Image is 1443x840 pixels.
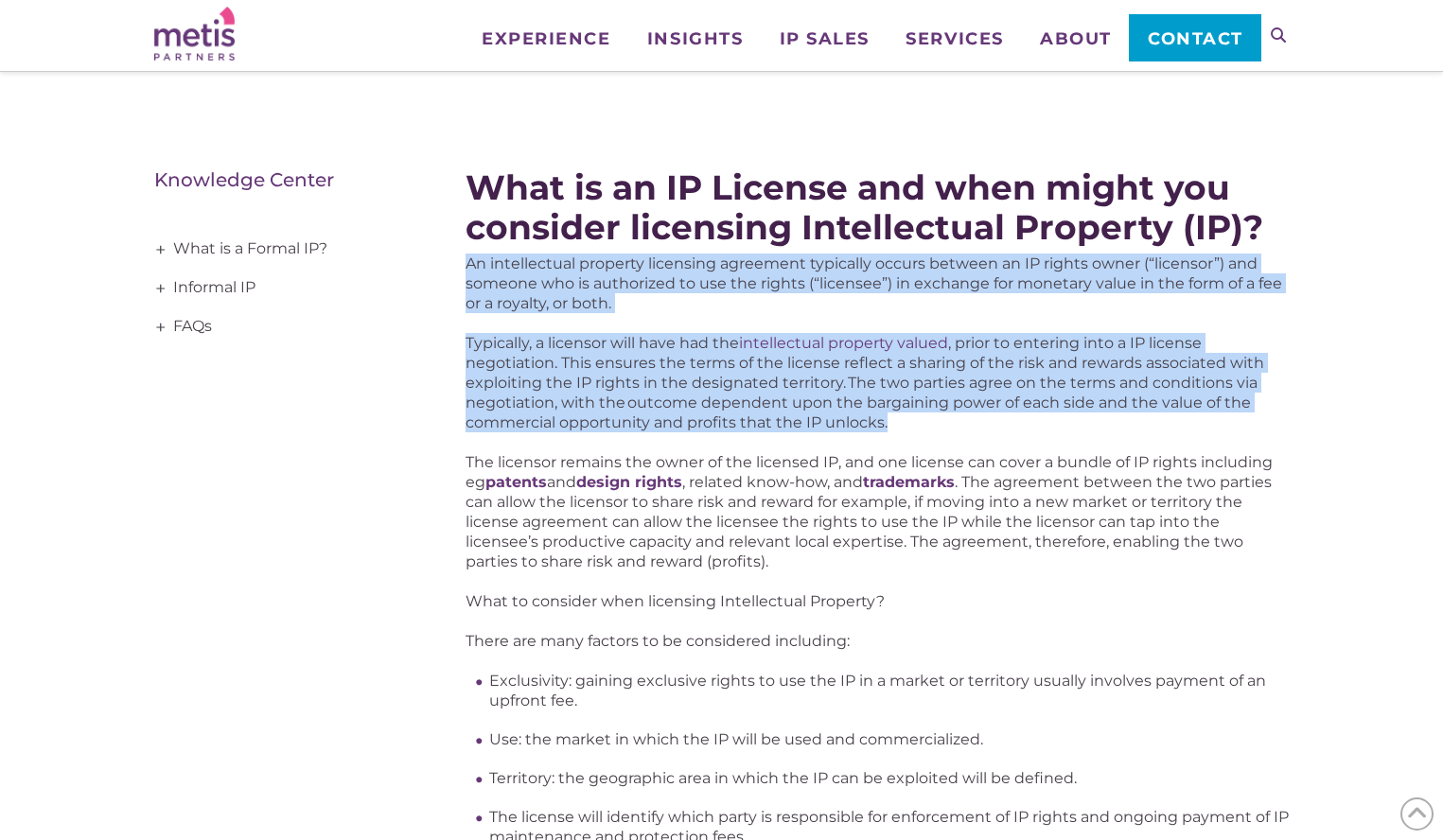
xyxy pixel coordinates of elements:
a: trademarks [863,473,955,491]
span: + [150,231,171,269]
p: Typically, a licensor will have had the , prior to entering into a IP license negotiation. This e... [466,333,1289,432]
a: Knowledge Center [154,168,334,191]
a: FAQs [154,307,410,346]
span: + [150,308,171,346]
span: Services [906,30,1003,47]
span: Back to Top [1400,797,1434,831]
p: There are many factors to be considered including: [466,631,1289,651]
a: Informal IP [154,269,410,307]
strong: What is an IP License and when might you consider licensing Intellectual Property (IP)? [466,166,1263,248]
a: What is a Formal IP? [154,230,410,269]
img: Metis Partners [154,7,235,61]
a: intellectual property valued [739,334,948,352]
li: Exclusivity: gaining exclusive rights to use the IP in a market or territory usually involves pay... [489,671,1289,710]
span: + [150,270,171,307]
p: An intellectual property licensing agreement typically occurs between an IP rights owner (“licens... [466,254,1289,313]
span: About [1040,30,1112,47]
span: IP Sales [780,30,870,47]
span: Contact [1148,30,1243,47]
p: The licensor remains the owner of the licensed IP, and one license can cover a bundle of IP right... [466,452,1289,571]
a: design rights [576,473,682,491]
li: Territory: the geographic area in which the IP can be exploited will be defined. [489,768,1289,788]
p: What to consider when licensing Intellectual Property? [466,591,1289,611]
li: Use: the market in which the IP will be used and commercialized. [489,729,1289,749]
a: patents [485,473,547,491]
a: Contact [1129,14,1260,61]
span: Insights [647,30,743,47]
span: Experience [482,30,610,47]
